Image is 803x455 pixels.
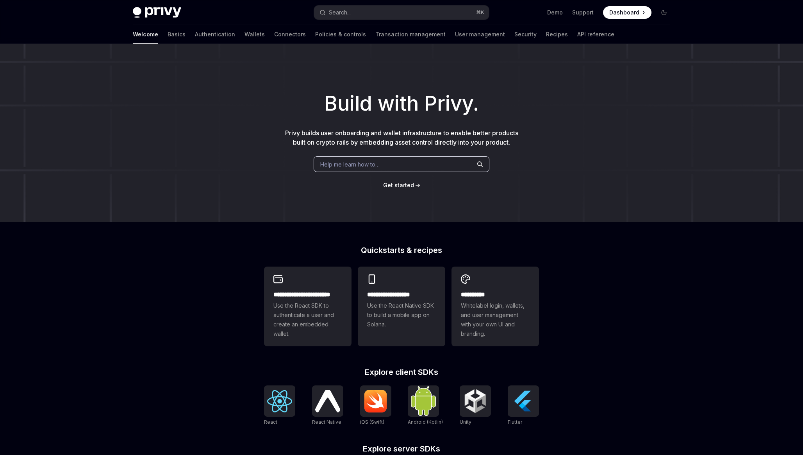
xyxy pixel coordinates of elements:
a: **** **** **** ***Use the React Native SDK to build a mobile app on Solana. [358,267,445,346]
span: React [264,419,277,425]
a: User management [455,25,505,44]
a: Policies & controls [315,25,366,44]
a: Recipes [546,25,568,44]
span: Flutter [508,419,522,425]
span: Use the React SDK to authenticate a user and create an embedded wallet. [273,301,342,339]
span: Whitelabel login, wallets, and user management with your own UI and branding. [461,301,530,339]
a: ReactReact [264,385,295,426]
a: Get started [383,181,414,189]
a: Connectors [274,25,306,44]
h2: Explore client SDKs [264,368,539,376]
img: dark logo [133,7,181,18]
span: Unity [460,419,471,425]
img: Flutter [511,389,536,414]
h1: Build with Privy. [12,88,791,119]
span: React Native [312,419,341,425]
img: Unity [463,389,488,414]
a: FlutterFlutter [508,385,539,426]
a: Wallets [244,25,265,44]
a: Dashboard [603,6,651,19]
a: React NativeReact Native [312,385,343,426]
img: React [267,390,292,412]
a: Welcome [133,25,158,44]
span: Dashboard [609,9,639,16]
button: Toggle dark mode [658,6,670,19]
a: Security [514,25,537,44]
a: Basics [168,25,186,44]
span: Privy builds user onboarding and wallet infrastructure to enable better products built on crypto ... [285,129,518,146]
a: Transaction management [375,25,446,44]
a: API reference [577,25,614,44]
span: iOS (Swift) [360,419,384,425]
span: Android (Kotlin) [408,419,443,425]
a: Demo [547,9,563,16]
a: iOS (Swift)iOS (Swift) [360,385,391,426]
h2: Quickstarts & recipes [264,246,539,254]
a: Authentication [195,25,235,44]
a: Android (Kotlin)Android (Kotlin) [408,385,443,426]
a: Support [572,9,594,16]
a: **** *****Whitelabel login, wallets, and user management with your own UI and branding. [451,267,539,346]
img: React Native [315,390,340,412]
a: UnityUnity [460,385,491,426]
button: Open search [314,5,489,20]
span: ⌘ K [476,9,484,16]
span: Use the React Native SDK to build a mobile app on Solana. [367,301,436,329]
span: Help me learn how to… [320,160,380,168]
span: Get started [383,182,414,188]
img: iOS (Swift) [363,389,388,413]
h2: Explore server SDKs [264,445,539,453]
img: Android (Kotlin) [411,386,436,416]
div: Search... [329,8,351,17]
